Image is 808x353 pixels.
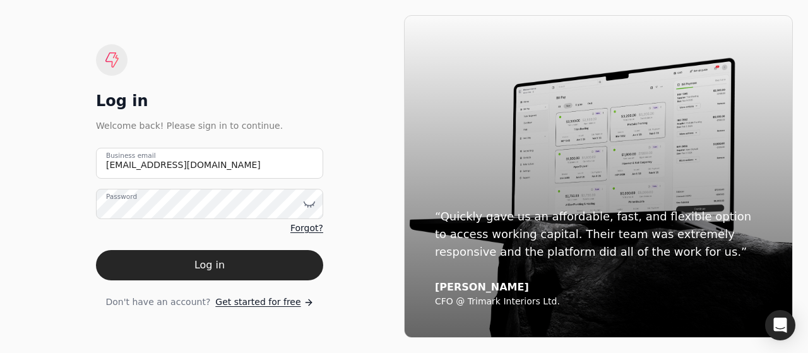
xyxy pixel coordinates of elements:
div: CFO @ Trimark Interiors Ltd. [435,296,762,308]
label: Password [106,191,137,201]
button: Log in [96,250,323,280]
span: Get started for free [215,296,300,309]
div: Welcome back! Please sign in to continue. [96,119,323,133]
div: “Quickly gave us an affordable, fast, and flexible option to access working capital. Their team w... [435,208,762,261]
a: Forgot? [290,222,323,235]
label: Business email [106,150,156,160]
a: Get started for free [215,296,313,309]
div: Log in [96,91,323,111]
div: Open Intercom Messenger [765,310,795,340]
div: [PERSON_NAME] [435,281,762,294]
span: Don't have an account? [105,296,210,309]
